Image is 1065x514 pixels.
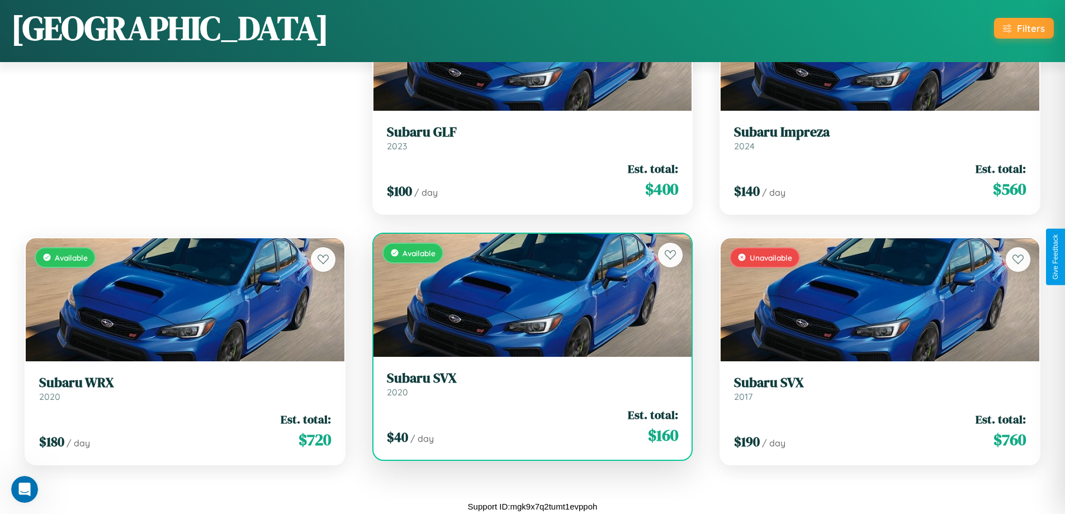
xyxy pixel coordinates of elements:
[55,253,88,262] span: Available
[39,391,60,402] span: 2020
[762,187,785,198] span: / day
[387,182,412,200] span: $ 100
[39,375,331,402] a: Subaru WRX2020
[410,433,434,444] span: / day
[628,161,678,177] span: Est. total:
[414,187,438,198] span: / day
[762,437,785,449] span: / day
[734,182,760,200] span: $ 140
[387,124,679,140] h3: Subaru GLF
[734,375,1026,402] a: Subaru SVX2017
[734,140,755,152] span: 2024
[39,375,331,391] h3: Subaru WRX
[468,499,598,514] p: Support ID: mgk9x7q2tumt1evppoh
[387,124,679,152] a: Subaru GLF2023
[387,140,407,152] span: 2023
[734,391,752,402] span: 2017
[976,411,1026,427] span: Est. total:
[1017,22,1045,34] div: Filters
[1052,234,1059,280] div: Give Feedback
[734,375,1026,391] h3: Subaru SVX
[648,424,678,446] span: $ 160
[734,124,1026,152] a: Subaru Impreza2024
[299,428,331,451] span: $ 720
[387,428,408,446] span: $ 40
[628,407,678,423] span: Est. total:
[734,124,1026,140] h3: Subaru Impreza
[11,5,329,51] h1: [GEOGRAPHIC_DATA]
[387,386,408,398] span: 2020
[403,248,436,258] span: Available
[11,476,38,503] iframe: Intercom live chat
[993,178,1026,200] span: $ 560
[67,437,90,449] span: / day
[387,370,679,386] h3: Subaru SVX
[734,432,760,451] span: $ 190
[281,411,331,427] span: Est. total:
[994,18,1054,39] button: Filters
[39,432,64,451] span: $ 180
[645,178,678,200] span: $ 400
[993,428,1026,451] span: $ 760
[976,161,1026,177] span: Est. total:
[387,370,679,398] a: Subaru SVX2020
[750,253,792,262] span: Unavailable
